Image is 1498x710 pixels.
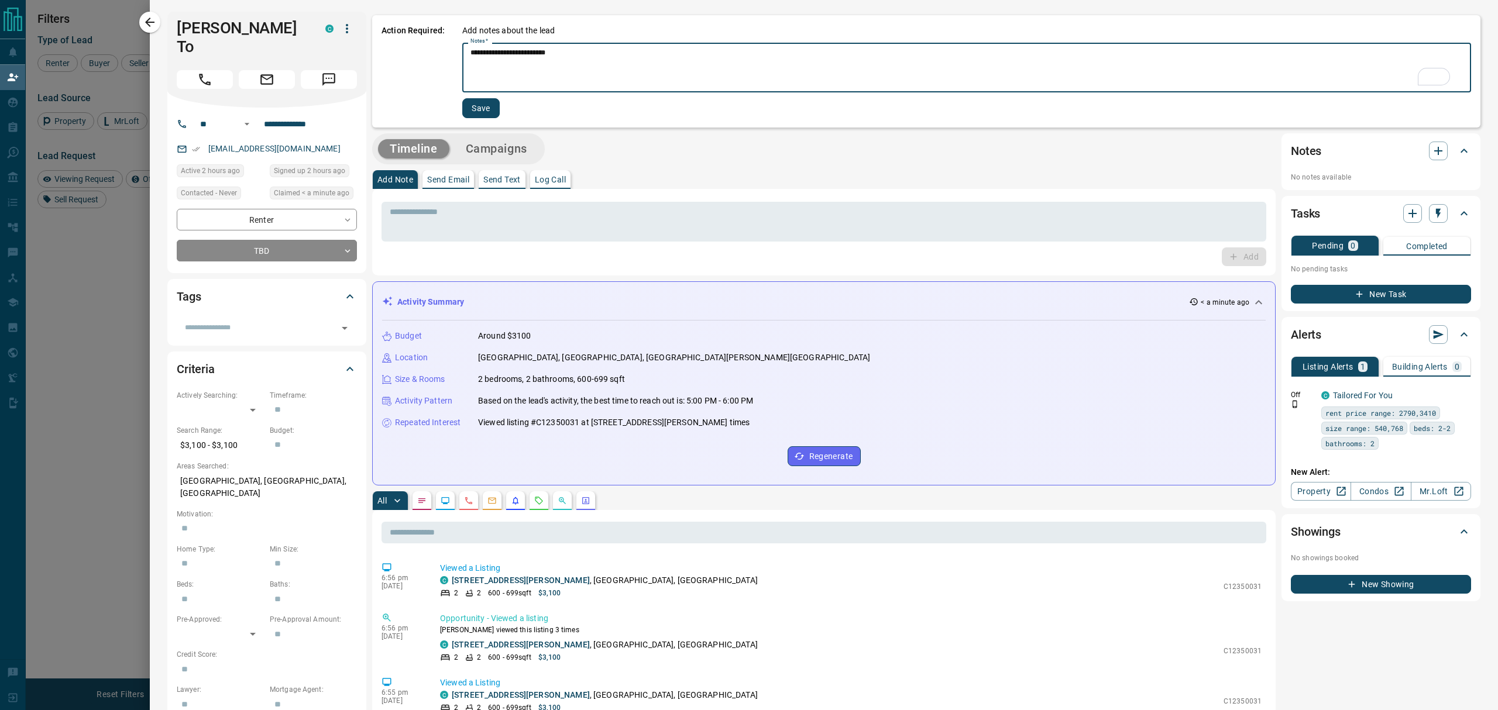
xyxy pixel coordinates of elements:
[488,588,531,598] p: 600 - 699 sqft
[177,544,264,554] p: Home Type:
[478,330,531,342] p: Around $3100
[1360,363,1365,371] p: 1
[488,652,531,663] p: 600 - 699 sqft
[177,471,357,503] p: [GEOGRAPHIC_DATA], [GEOGRAPHIC_DATA], [GEOGRAPHIC_DATA]
[1325,407,1436,419] span: rent price range: 2790,3410
[1392,363,1448,371] p: Building Alerts
[470,37,488,45] label: Notes
[511,496,520,505] svg: Listing Alerts
[1351,482,1411,501] a: Condos
[382,582,422,590] p: [DATE]
[377,175,413,184] p: Add Note
[208,144,341,153] a: [EMAIL_ADDRESS][DOMAIN_NAME]
[454,139,539,158] button: Campaigns
[538,588,561,598] p: $3,100
[440,612,1262,625] p: Opportunity - Viewed a listing
[1224,581,1262,592] p: C12350031
[1351,242,1355,250] p: 0
[1325,437,1375,449] span: bathrooms: 2
[440,677,1262,689] p: Viewed a Listing
[395,395,452,407] p: Activity Pattern
[336,320,353,336] button: Open
[1291,575,1471,594] button: New Showing
[1291,172,1471,182] p: No notes available
[1406,242,1448,250] p: Completed
[181,187,237,199] span: Contacted - Never
[395,373,445,385] p: Size & Rooms
[427,175,469,184] p: Send Email
[270,425,357,436] p: Budget:
[478,351,870,364] p: [GEOGRAPHIC_DATA], [GEOGRAPHIC_DATA], [GEOGRAPHIC_DATA][PERSON_NAME][GEOGRAPHIC_DATA]
[397,296,464,308] p: Activity Summary
[177,209,357,230] div: Renter
[464,496,473,505] svg: Calls
[270,684,357,695] p: Mortgage Agent:
[477,652,481,663] p: 2
[1291,325,1321,344] h2: Alerts
[440,562,1262,574] p: Viewed a Listing
[478,416,750,429] p: Viewed listing #C12350031 at [STREET_ADDRESS][PERSON_NAME] times
[177,649,357,660] p: Credit Score:
[382,291,1266,313] div: Activity Summary< a minute ago
[274,187,349,199] span: Claimed < a minute ago
[1291,518,1471,546] div: Showings
[382,624,422,632] p: 6:56 pm
[1224,646,1262,656] p: C12350031
[395,416,461,429] p: Repeated Interest
[274,165,345,177] span: Signed up 2 hours ago
[177,684,264,695] p: Lawyer:
[1414,422,1451,434] span: beds: 2-2
[417,496,427,505] svg: Notes
[1325,422,1403,434] span: size range: 540,768
[270,390,357,401] p: Timeframe:
[478,373,625,385] p: 2 bedrooms, 2 bathrooms, 600-699 sqft
[1321,391,1329,399] div: condos.ca
[177,425,264,436] p: Search Range:
[177,282,357,311] div: Tags
[177,390,264,401] p: Actively Searching:
[382,697,422,705] p: [DATE]
[177,240,357,261] div: TBD
[382,688,422,697] p: 6:55 pm
[1291,466,1471,478] p: New Alert:
[1291,260,1471,278] p: No pending tasks
[382,574,422,582] p: 6:56 pm
[1312,242,1344,250] p: Pending
[1291,137,1471,165] div: Notes
[452,640,590,649] a: [STREET_ADDRESS][PERSON_NAME]
[177,509,357,519] p: Motivation:
[454,588,458,598] p: 2
[1291,390,1314,400] p: Off
[1224,696,1262,706] p: C12350031
[470,48,1452,88] textarea: To enrich screen reader interactions, please activate Accessibility in Grammarly extension settings
[270,187,357,203] div: Thu Sep 11 2025
[538,652,561,663] p: $3,100
[440,640,448,649] div: condos.ca
[452,574,758,587] p: , [GEOGRAPHIC_DATA], [GEOGRAPHIC_DATA]
[534,496,544,505] svg: Requests
[382,632,422,640] p: [DATE]
[478,395,753,407] p: Based on the lead's activity, the best time to reach out is: 5:00 PM - 6:00 PM
[270,544,357,554] p: Min Size:
[301,70,357,89] span: Message
[487,496,497,505] svg: Emails
[177,70,233,89] span: Call
[177,461,357,471] p: Areas Searched:
[192,145,200,153] svg: Email Verified
[452,689,758,701] p: , [GEOGRAPHIC_DATA], [GEOGRAPHIC_DATA]
[1411,482,1471,501] a: Mr.Loft
[325,25,334,33] div: condos.ca
[382,25,445,118] p: Action Required:
[177,614,264,625] p: Pre-Approved:
[462,98,500,118] button: Save
[177,19,308,56] h1: [PERSON_NAME] To
[177,355,357,383] div: Criteria
[378,139,449,158] button: Timeline
[177,436,264,455] p: $3,100 - $3,100
[441,496,450,505] svg: Lead Browsing Activity
[1291,285,1471,304] button: New Task
[270,579,357,590] p: Baths:
[1455,363,1459,371] p: 0
[440,576,448,584] div: condos.ca
[177,579,264,590] p: Beds:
